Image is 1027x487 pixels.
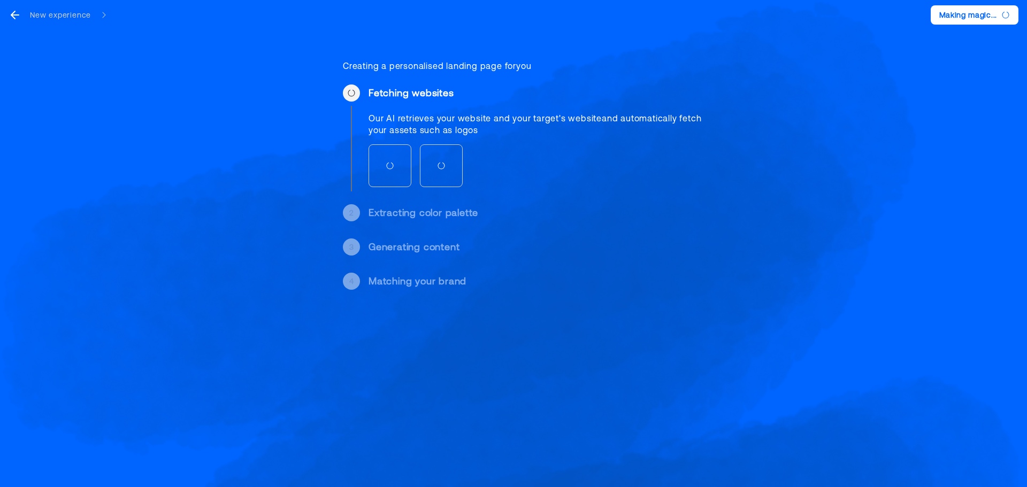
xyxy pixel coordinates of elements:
[349,207,354,218] div: 2
[343,60,714,72] div: Creating a personalised landing page for you
[349,276,354,287] div: 4
[349,242,354,252] div: 3
[369,112,714,136] div: Our AI retrieves your website and your target's website and automatically fetch your assets such ...
[30,10,91,20] div: New experience
[369,87,714,99] div: Fetching websites
[9,9,21,21] svg: go back
[369,241,714,253] div: Generating content
[369,206,714,219] div: Extracting color palette
[931,5,1019,25] button: Making magic...
[369,275,714,288] div: Matching your brand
